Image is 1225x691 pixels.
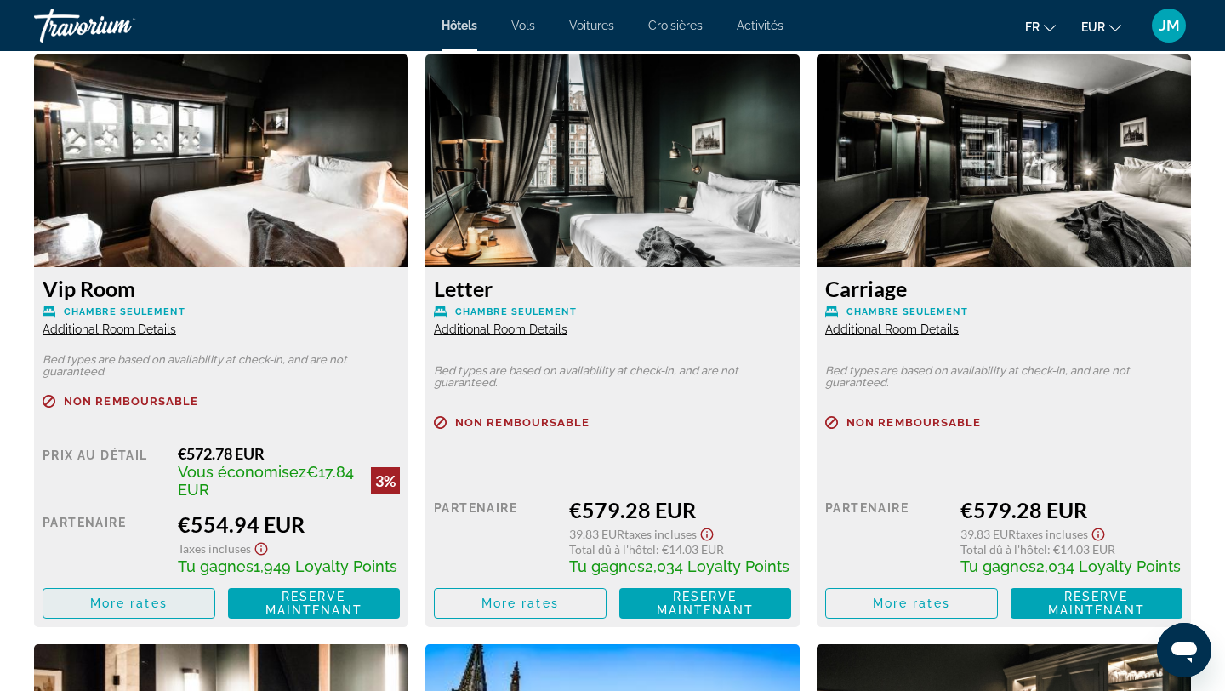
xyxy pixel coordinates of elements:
[1157,623,1211,677] iframe: Bouton de lancement de la fenêtre de messagerie
[265,590,362,617] span: Reserve maintenant
[455,306,577,317] span: Chambre seulement
[178,463,354,499] span: €17.84 EUR
[43,444,165,499] div: Prix au détail
[825,588,998,619] button: More rates
[43,323,176,336] span: Additional Room Details
[873,597,950,610] span: More rates
[1088,523,1108,542] button: Show Taxes and Fees disclaimer
[434,276,791,301] h3: Letter
[425,54,800,267] img: 8a2cb6b8-dccf-4e60-894f-23bd5f9d1e57.jpeg
[624,527,697,541] span: Taxes incluses
[846,417,982,428] span: Non remboursable
[455,417,590,428] span: Non remboursable
[434,588,607,619] button: More rates
[1025,20,1040,34] span: fr
[1025,14,1056,39] button: Change language
[648,19,703,32] a: Croisières
[1016,527,1088,541] span: Taxes incluses
[178,557,254,575] span: Tu gagnes
[254,557,397,575] span: 1,949 Loyalty Points
[34,3,204,48] a: Travorium
[228,588,401,619] button: Reserve maintenant
[569,527,624,541] span: 39.83 EUR
[251,537,271,557] button: Show Taxes and Fees disclaimer
[825,276,1182,301] h3: Carriage
[371,467,400,494] div: 3%
[960,542,1182,557] div: : €14.03 EUR
[737,19,783,32] a: Activités
[64,306,185,317] span: Chambre seulement
[569,542,791,557] div: : €14.03 EUR
[846,306,968,317] span: Chambre seulement
[178,511,400,537] div: €554.94 EUR
[178,541,251,556] span: Taxes incluses
[64,396,199,407] span: Non remboursable
[442,19,477,32] a: Hôtels
[43,276,400,301] h3: Vip Room
[434,365,791,389] p: Bed types are based on availability at check-in, and are not guaranteed.
[960,557,1036,575] span: Tu gagnes
[90,597,168,610] span: More rates
[960,542,1047,557] span: Total dû à l'hôtel
[511,19,535,32] a: Vols
[481,597,559,610] span: More rates
[817,54,1191,267] img: fcb261ef-2969-4702-8d03-5fbdf5adc38e.jpeg
[1036,557,1181,575] span: 2,034 Loyalty Points
[619,588,792,619] button: Reserve maintenant
[43,354,400,378] p: Bed types are based on availability at check-in, and are not guaranteed.
[697,523,717,542] button: Show Taxes and Fees disclaimer
[1081,20,1105,34] span: EUR
[657,590,754,617] span: Reserve maintenant
[178,444,400,463] div: €572.78 EUR
[825,497,948,575] div: Partenaire
[825,365,1182,389] p: Bed types are based on availability at check-in, and are not guaranteed.
[178,463,306,481] span: Vous économisez
[43,511,165,575] div: Partenaire
[1159,17,1180,34] span: JM
[569,497,791,523] div: €579.28 EUR
[1147,8,1191,43] button: User Menu
[434,323,567,336] span: Additional Room Details
[960,527,1016,541] span: 39.83 EUR
[960,497,1182,523] div: €579.28 EUR
[569,557,645,575] span: Tu gagnes
[1081,14,1121,39] button: Change currency
[645,557,789,575] span: 2,034 Loyalty Points
[569,19,614,32] a: Voitures
[43,588,215,619] button: More rates
[1048,590,1145,617] span: Reserve maintenant
[434,497,556,575] div: Partenaire
[569,542,656,557] span: Total dû à l'hôtel
[1011,588,1183,619] button: Reserve maintenant
[825,323,959,336] span: Additional Room Details
[34,54,408,267] img: 68f9ae4b-c878-443f-94c9-283354671cca.jpeg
